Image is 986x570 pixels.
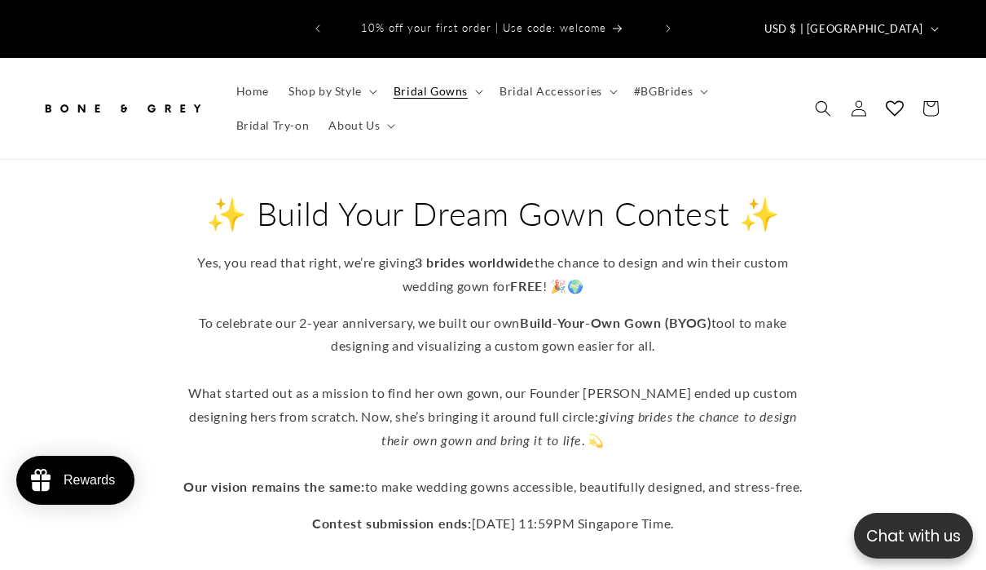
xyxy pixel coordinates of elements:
[854,524,973,548] p: Chat with us
[175,512,811,536] p: [DATE] 11:59PM Singapore Time.
[381,409,797,448] em: giving brides the chance to design their own gown and bring it to life
[41,91,204,126] img: Bone and Grey Bridal
[227,108,319,143] a: Bridal Try-on
[175,312,811,499] p: To celebrate our 2-year anniversary, we built our own tool to make designing and visualizing a cu...
[500,84,602,99] span: Bridal Accessories
[415,254,465,270] strong: 3 brides
[510,278,542,294] strong: FREE
[394,84,468,99] span: Bridal Gowns
[175,192,811,235] h2: ✨ Build Your Dream Gown Contest ✨
[854,513,973,559] button: Open chatbox
[384,74,490,108] summary: Bridal Gowns
[624,74,715,108] summary: #BGBrides
[35,84,210,132] a: Bone and Grey Bridal
[520,315,711,330] strong: Build-Your-Own Gown (BYOG)
[469,254,535,270] strong: worldwide
[764,21,923,38] span: USD $ | [GEOGRAPHIC_DATA]
[279,74,384,108] summary: Shop by Style
[755,13,945,44] button: USD $ | [GEOGRAPHIC_DATA]
[361,21,606,34] span: 10% off your first order | Use code: welcome
[650,13,686,44] button: Next announcement
[236,118,310,133] span: Bridal Try-on
[64,473,115,488] div: Rewards
[183,479,365,494] strong: Our vision remains the same:
[236,84,269,99] span: Home
[319,108,402,143] summary: About Us
[490,74,624,108] summary: Bridal Accessories
[175,251,811,298] p: Yes, you read that right, we’re giving the chance to design and win their custom wedding gown for...
[634,84,693,99] span: #BGBrides
[227,74,279,108] a: Home
[300,13,336,44] button: Previous announcement
[312,515,471,531] strong: Contest submission ends:
[288,84,362,99] span: Shop by Style
[328,118,380,133] span: About Us
[805,91,841,126] summary: Search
